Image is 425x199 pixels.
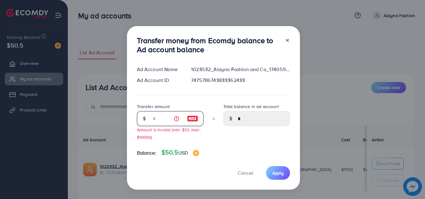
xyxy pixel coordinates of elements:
[266,166,290,179] button: Apply
[137,127,200,140] small: Amount is invalid (min: $10, max: $10000)
[186,66,295,73] div: 1023532_Alayna Fashion and Co_1740592250339
[193,150,199,156] img: image
[238,170,253,176] span: Cancel
[137,103,170,110] label: Transfer amount
[223,103,279,110] label: Total balance in ad account
[272,170,284,176] span: Apply
[137,149,156,156] span: Balance:
[132,66,186,73] div: Ad Account Name
[132,77,186,84] div: Ad Account ID
[178,149,188,156] span: USD
[187,115,198,122] img: image
[230,166,261,179] button: Cancel
[161,149,199,156] h4: $50.5
[186,77,295,84] div: 7475786743833362433
[137,36,280,54] h3: Transfer money from Ecomdy balance to Ad account balance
